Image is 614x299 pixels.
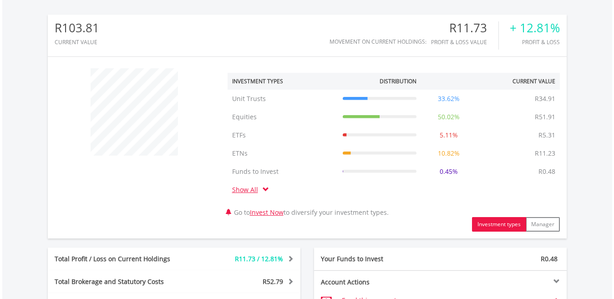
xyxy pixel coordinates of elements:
[55,39,99,45] div: CURRENT VALUE
[421,90,477,108] td: 33.62%
[534,126,560,144] td: R5.31
[250,208,284,217] a: Invest Now
[421,126,477,144] td: 5.11%
[421,108,477,126] td: 50.02%
[48,254,195,264] div: Total Profit / Loss on Current Holdings
[431,21,498,35] div: R11.73
[421,144,477,162] td: 10.82%
[228,144,338,162] td: ETNs
[541,254,558,263] span: R0.48
[221,64,567,232] div: Go to to diversify your investment types.
[314,278,441,287] div: Account Actions
[314,254,441,264] div: Your Funds to Invest
[421,162,477,181] td: 0.45%
[235,254,283,263] span: R11.73 / 12.81%
[530,144,560,162] td: R11.23
[228,90,338,108] td: Unit Trusts
[48,277,195,286] div: Total Brokerage and Statutory Costs
[510,39,560,45] div: Profit & Loss
[330,39,426,45] div: Movement on Current Holdings:
[380,77,416,85] div: Distribution
[228,73,338,90] th: Investment Types
[228,126,338,144] td: ETFs
[263,277,283,286] span: R52.79
[526,217,560,232] button: Manager
[431,39,498,45] div: Profit & Loss Value
[55,21,99,35] div: R103.81
[228,162,338,181] td: Funds to Invest
[530,90,560,108] td: R34.91
[472,217,526,232] button: Investment types
[530,108,560,126] td: R51.91
[228,108,338,126] td: Equities
[232,185,263,194] a: Show All
[477,73,560,90] th: Current Value
[510,21,560,35] div: + 12.81%
[534,162,560,181] td: R0.48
